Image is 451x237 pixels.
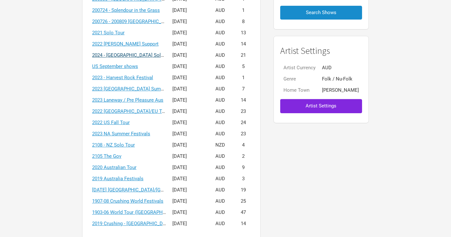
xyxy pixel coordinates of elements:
td: [DATE] [169,184,208,196]
td: [DATE] [169,72,208,83]
a: Search Shows [280,3,362,23]
td: [DATE] [169,162,208,173]
td: AUD [208,117,233,128]
td: AUD [208,106,233,117]
td: [DATE] [169,128,208,140]
td: Artist Currency [280,62,319,73]
a: 1907-08 Crushing World Festivals [92,198,163,204]
span: Search Shows [306,10,336,15]
a: Artist Settings [280,96,362,116]
td: [DATE] [169,83,208,95]
td: AUD [208,151,233,162]
a: 2023 NA Summer Festivals [92,131,150,137]
td: AUD [208,27,233,38]
td: [DATE] [169,140,208,151]
span: Artist Settings [306,103,337,109]
td: NZD [208,140,233,151]
td: 14 [233,218,254,229]
td: [DATE] [169,207,208,218]
td: 23 [233,106,254,117]
td: [DATE] [169,173,208,184]
td: 2 [233,151,254,162]
td: AUD [208,207,233,218]
td: [DATE] [169,151,208,162]
a: 1903-06 World Tour ([GEOGRAPHIC_DATA] and [GEOGRAPHIC_DATA]) [92,209,241,215]
td: AUD [208,162,233,173]
td: 8 [233,16,254,27]
td: [DATE] [169,106,208,117]
a: 2022 [GEOGRAPHIC_DATA]/EU Tour [92,108,169,114]
td: [DATE] [169,61,208,72]
td: 23 [233,128,254,140]
td: 14 [233,95,254,106]
td: AUD [208,95,233,106]
a: 2022 US Fall Tour [92,120,130,125]
td: [DATE] [169,27,208,38]
a: 2019 Crushing - [GEOGRAPHIC_DATA]/[GEOGRAPHIC_DATA] [92,221,221,226]
td: AUD [208,184,233,196]
td: Genre [280,73,319,85]
a: 2105 The Gov [92,153,121,159]
td: AUD [208,5,233,16]
a: 2022 [PERSON_NAME] Support [92,41,159,47]
td: AUD [208,50,233,61]
td: AUD [208,38,233,50]
td: AUD [208,16,233,27]
td: [DATE] [169,218,208,229]
a: 2023 - Harvest Rock Festival [92,75,153,80]
td: AUD [208,196,233,207]
h1: Artist Settings [280,46,362,56]
a: 200726 - 200809 [GEOGRAPHIC_DATA]/Canada Tour [92,19,203,24]
td: 13 [233,27,254,38]
a: US September shows [92,63,138,69]
td: AUD [208,128,233,140]
a: 2023 [GEOGRAPHIC_DATA] Summer [92,86,169,92]
td: 47 [233,207,254,218]
td: [DATE] [169,95,208,106]
td: 3 [233,173,254,184]
td: 4 [233,140,254,151]
td: AUD [208,173,233,184]
td: 9 [233,162,254,173]
a: 2108 - NZ Solo Tour [92,142,135,148]
td: 21 [233,50,254,61]
td: AUD [208,83,233,95]
td: AUD [208,218,233,229]
td: 25 [233,196,254,207]
td: 5 [233,61,254,72]
a: 200724 - Splendour in the Grass [92,7,160,13]
td: [PERSON_NAME] [319,85,362,96]
td: [DATE] [169,16,208,27]
td: Folk / Nu-Folk [319,73,362,85]
a: 2024 - [GEOGRAPHIC_DATA] Solo Residencies [92,52,191,58]
td: [DATE] [169,50,208,61]
td: [DATE] [169,117,208,128]
td: [DATE] [169,5,208,16]
td: [DATE] [169,196,208,207]
td: AUD [208,72,233,83]
button: Search Shows [280,6,362,20]
td: AUD [319,62,362,73]
a: 2020 Australian Tour [92,165,136,170]
td: [DATE] [169,38,208,50]
td: 7 [233,83,254,95]
td: 1 [233,5,254,16]
a: 2019 Australia Festivals [92,176,143,182]
a: 2021 Solo Tour [92,30,125,36]
td: Home Town [280,85,319,96]
td: 1 [233,72,254,83]
a: [DATE] [GEOGRAPHIC_DATA]/[GEOGRAPHIC_DATA] Tour [92,187,213,193]
button: Artist Settings [280,99,362,113]
a: 2023 Laneway / Pre Pleasure Aus [92,97,163,103]
td: 24 [233,117,254,128]
td: AUD [208,61,233,72]
td: 19 [233,184,254,196]
td: 14 [233,38,254,50]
